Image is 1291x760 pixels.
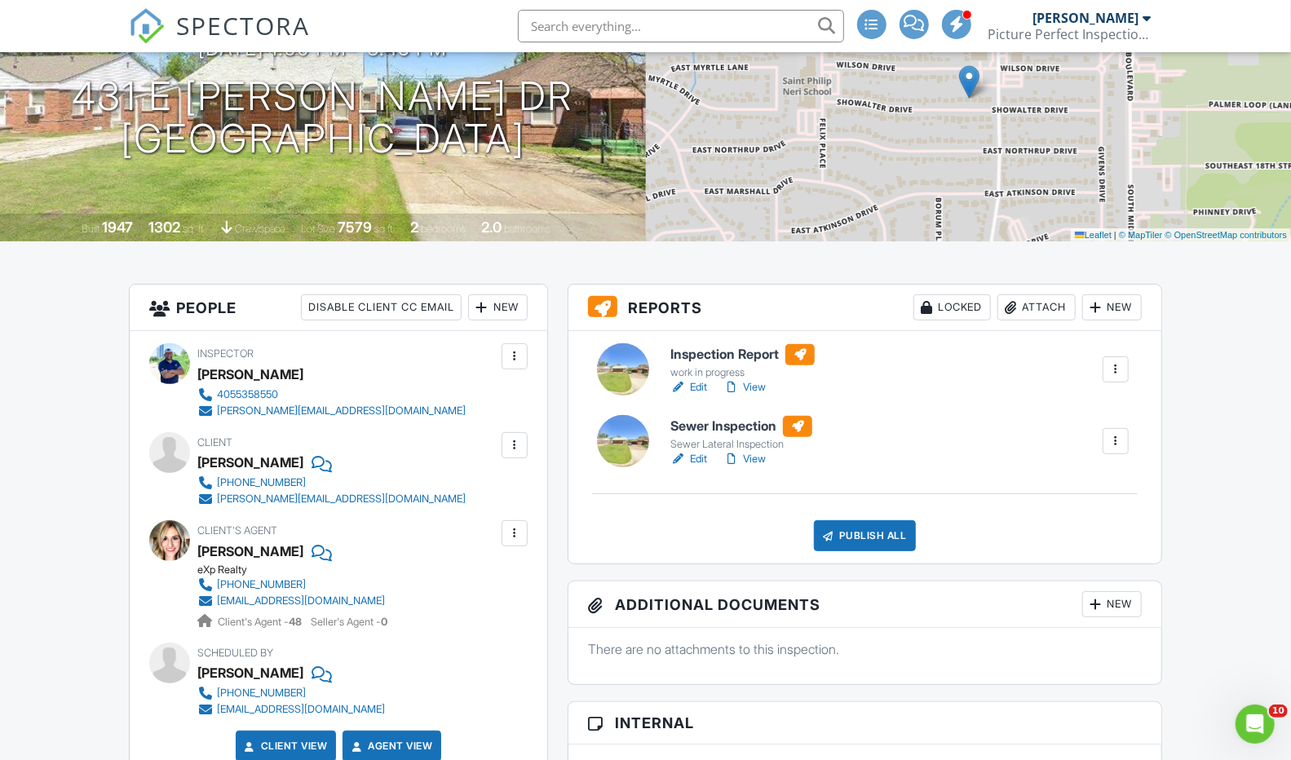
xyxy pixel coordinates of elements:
[301,223,335,235] span: Lot Size
[217,404,466,418] div: [PERSON_NAME][EMAIL_ADDRESS][DOMAIN_NAME]
[670,451,707,467] a: Edit
[410,219,418,236] div: 2
[197,701,385,718] a: [EMAIL_ADDRESS][DOMAIN_NAME]
[670,344,815,365] h6: Inspection Report
[723,379,766,395] a: View
[301,294,462,320] div: Disable Client CC Email
[217,687,306,700] div: [PHONE_NUMBER]
[568,581,1161,628] h3: Additional Documents
[72,75,573,161] h1: 431 E [PERSON_NAME] Dr [GEOGRAPHIC_DATA]
[197,362,303,387] div: [PERSON_NAME]
[723,451,766,467] a: View
[311,616,387,628] span: Seller's Agent -
[198,38,447,60] h3: [DATE] 1:00 pm - 3:45 pm
[217,476,306,489] div: [PHONE_NUMBER]
[197,387,466,403] a: 4055358550
[1236,705,1275,744] iframe: Intercom live chat
[670,379,707,395] a: Edit
[1075,230,1112,240] a: Leaflet
[670,416,812,437] h6: Sewer Inspection
[338,219,372,236] div: 7579
[814,520,916,551] div: Publish All
[468,294,528,320] div: New
[588,640,1142,658] p: There are no attachments to this inspection.
[1033,10,1139,26] div: [PERSON_NAME]
[1082,294,1142,320] div: New
[197,661,303,685] div: [PERSON_NAME]
[197,563,398,577] div: eXp Realty
[176,8,310,42] span: SPECTORA
[197,450,303,475] div: [PERSON_NAME]
[381,616,387,628] strong: 0
[129,22,310,56] a: SPECTORA
[217,703,385,716] div: [EMAIL_ADDRESS][DOMAIN_NAME]
[82,223,99,235] span: Built
[217,493,466,506] div: [PERSON_NAME][EMAIL_ADDRESS][DOMAIN_NAME]
[197,347,254,360] span: Inspector
[241,738,328,754] a: Client View
[197,577,385,593] a: [PHONE_NUMBER]
[504,223,550,235] span: bathrooms
[518,10,844,42] input: Search everything...
[129,8,165,44] img: The Best Home Inspection Software - Spectora
[568,285,1161,331] h3: Reports
[148,219,180,236] div: 1302
[197,685,385,701] a: [PHONE_NUMBER]
[235,223,285,235] span: crawlspace
[1269,705,1288,718] span: 10
[421,223,466,235] span: bedrooms
[1119,230,1163,240] a: © MapTiler
[374,223,395,235] span: sq.ft.
[481,219,502,236] div: 2.0
[670,366,815,379] div: work in progress
[988,26,1152,42] div: Picture Perfect Inspections, LLC
[348,738,432,754] a: Agent View
[218,616,304,628] span: Client's Agent -
[1114,230,1116,240] span: |
[197,524,277,537] span: Client's Agent
[217,578,306,591] div: [PHONE_NUMBER]
[197,647,273,659] span: Scheduled By
[670,344,815,380] a: Inspection Report work in progress
[197,475,466,491] a: [PHONE_NUMBER]
[183,223,206,235] span: sq. ft.
[1082,591,1142,617] div: New
[197,593,385,609] a: [EMAIL_ADDRESS][DOMAIN_NAME]
[959,65,979,99] img: Marker
[197,491,466,507] a: [PERSON_NAME][EMAIL_ADDRESS][DOMAIN_NAME]
[197,436,232,448] span: Client
[197,539,303,563] div: [PERSON_NAME]
[217,388,278,401] div: 4055358550
[130,285,547,331] h3: People
[670,438,812,451] div: Sewer Lateral Inspection
[568,702,1161,745] h3: Internal
[289,616,302,628] strong: 48
[217,594,385,608] div: [EMAIL_ADDRESS][DOMAIN_NAME]
[913,294,991,320] div: Locked
[670,416,812,452] a: Sewer Inspection Sewer Lateral Inspection
[102,219,133,236] div: 1947
[197,403,466,419] a: [PERSON_NAME][EMAIL_ADDRESS][DOMAIN_NAME]
[997,294,1076,320] div: Attach
[1165,230,1287,240] a: © OpenStreetMap contributors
